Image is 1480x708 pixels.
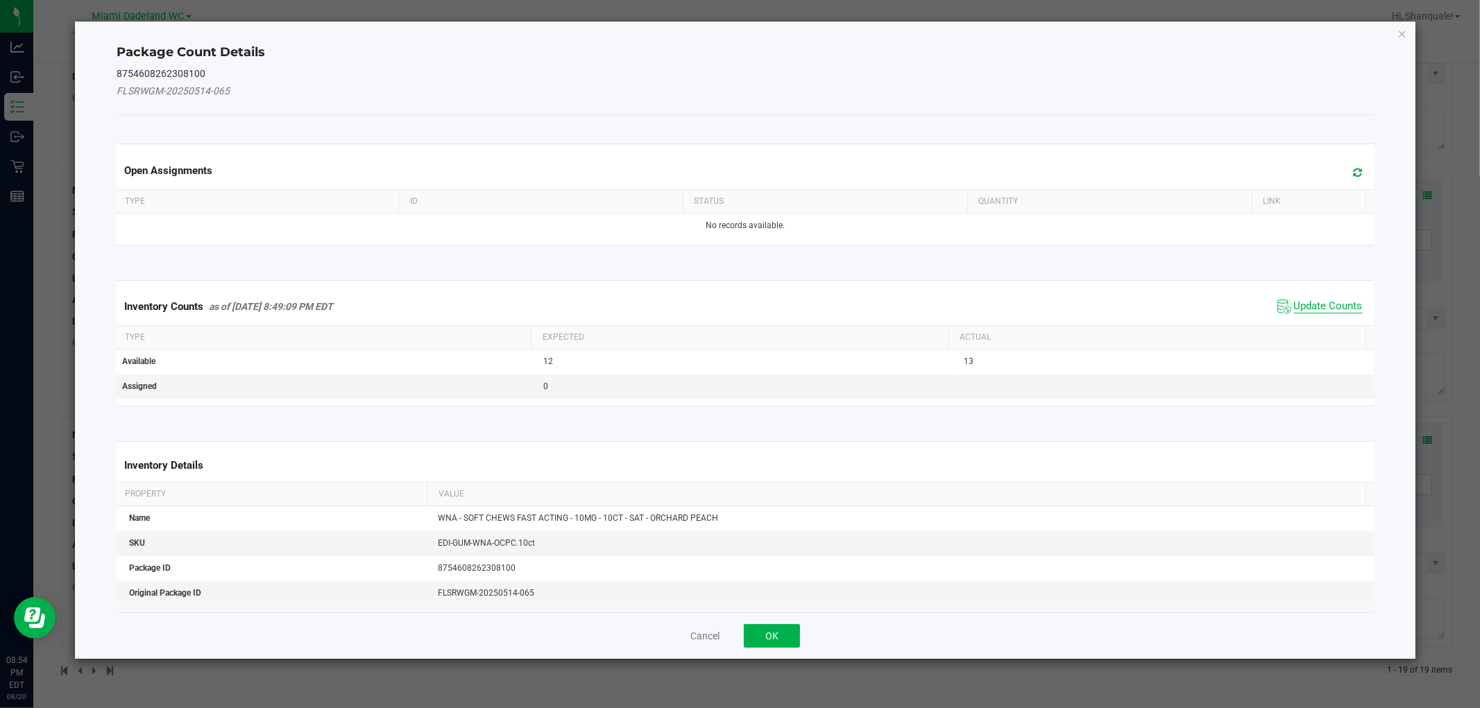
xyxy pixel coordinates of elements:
span: Update Counts [1294,300,1363,313]
span: as of [DATE] 8:49:09 PM EDT [209,301,333,312]
span: EDI-GUM-WNA-OCPC.10ct [438,538,535,548]
h5: 8754608262308100 [117,69,1373,79]
span: Type [125,196,145,206]
span: WNA - SOFT CHEWS FAST ACTING - 10MG - 10CT - SAT - ORCHARD PEACH [438,513,718,523]
span: Original Package ID [129,588,201,598]
span: Assigned [122,381,157,391]
iframe: Resource center [14,597,56,639]
span: Status [694,196,724,206]
span: Inventory Counts [124,300,203,313]
span: 0 [543,381,548,391]
button: OK [744,624,800,648]
span: FLSRWGM-20250514-065 [438,588,534,598]
button: Cancel [690,629,720,643]
span: ID [410,196,418,206]
span: Open Assignments [124,164,212,177]
span: Available [122,356,155,366]
span: Value [439,489,464,499]
span: Name [129,513,150,523]
span: 13 [964,356,973,366]
span: 12 [543,356,553,366]
span: SKU [129,538,145,548]
h4: Package Count Details [117,44,1373,62]
span: Inventory Details [124,459,203,472]
span: Property [125,489,166,499]
h5: FLSRWGM-20250514-065 [117,86,1373,96]
span: Link [1263,196,1281,206]
span: Package ID [129,563,171,573]
span: Actual [960,332,991,342]
span: 8754608262308100 [438,563,516,573]
td: No records available. [114,214,1376,238]
span: Expected [543,332,584,342]
span: Type [125,332,145,342]
button: Close [1397,25,1407,42]
span: Quantity [978,196,1018,206]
